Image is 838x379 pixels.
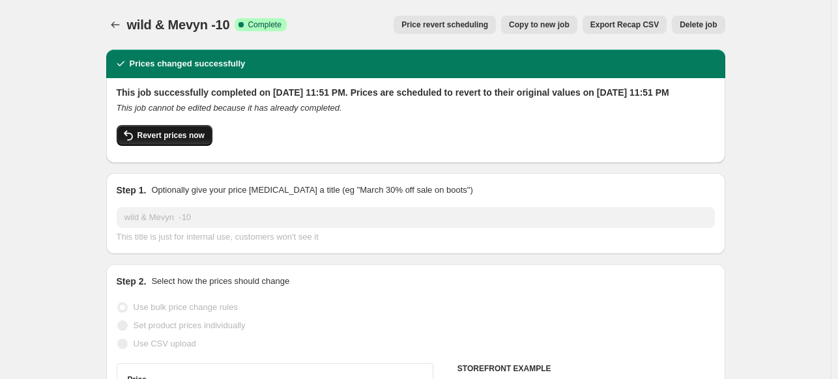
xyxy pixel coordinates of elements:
span: Use CSV upload [134,339,196,348]
span: wild & Mevyn -10 [127,18,230,32]
button: Price change jobs [106,16,124,34]
p: Select how the prices should change [151,275,289,288]
h2: Step 1. [117,184,147,197]
span: Export Recap CSV [590,20,659,30]
button: Export Recap CSV [583,16,667,34]
span: Set product prices individually [134,320,246,330]
button: Price revert scheduling [394,16,496,34]
span: Price revert scheduling [401,20,488,30]
p: Optionally give your price [MEDICAL_DATA] a title (eg "March 30% off sale on boots") [151,184,472,197]
span: Use bulk price change rules [134,302,238,312]
span: Delete job [680,20,717,30]
span: Revert prices now [137,130,205,141]
button: Revert prices now [117,125,212,146]
span: Copy to new job [509,20,570,30]
h2: Prices changed successfully [130,57,246,70]
i: This job cannot be edited because it has already completed. [117,103,342,113]
h6: STOREFRONT EXAMPLE [457,363,715,374]
input: 30% off holiday sale [117,207,715,228]
h2: This job successfully completed on [DATE] 11:51 PM. Prices are scheduled to revert to their origi... [117,86,715,99]
button: Delete job [672,16,725,34]
span: This title is just for internal use, customers won't see it [117,232,319,242]
span: Complete [248,20,281,30]
h2: Step 2. [117,275,147,288]
button: Copy to new job [501,16,577,34]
